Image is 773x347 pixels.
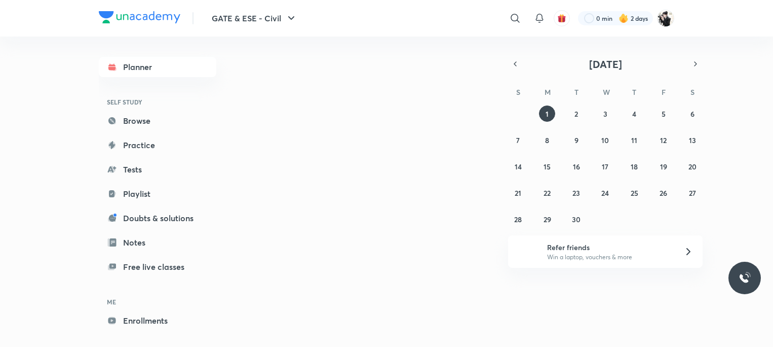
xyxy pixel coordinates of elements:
abbr: September 11, 2025 [631,135,637,145]
button: September 15, 2025 [539,158,555,175]
button: September 18, 2025 [626,158,642,175]
abbr: September 20, 2025 [688,162,697,171]
a: Doubts & solutions [99,208,216,228]
a: Notes [99,232,216,253]
abbr: September 5, 2025 [662,109,666,119]
abbr: September 3, 2025 [603,109,607,119]
button: September 26, 2025 [655,185,672,201]
button: September 19, 2025 [655,158,672,175]
button: September 1, 2025 [539,106,555,122]
button: September 16, 2025 [568,158,585,175]
a: Enrollments [99,310,216,331]
abbr: Tuesday [574,87,578,97]
abbr: September 14, 2025 [515,162,522,171]
h6: ME [99,293,216,310]
button: September 2, 2025 [568,106,585,122]
abbr: September 6, 2025 [690,109,694,119]
button: [DATE] [522,57,688,71]
button: avatar [554,10,570,26]
abbr: September 16, 2025 [573,162,580,171]
button: September 27, 2025 [684,185,701,201]
a: Planner [99,57,216,77]
button: September 9, 2025 [568,132,585,148]
button: September 28, 2025 [510,211,526,227]
button: September 23, 2025 [568,185,585,201]
abbr: September 23, 2025 [572,188,580,198]
img: referral [516,241,536,262]
abbr: Monday [545,87,551,97]
abbr: September 9, 2025 [574,135,578,145]
img: avatar [557,14,566,23]
abbr: September 19, 2025 [660,162,667,171]
button: September 7, 2025 [510,132,526,148]
button: September 8, 2025 [539,132,555,148]
button: September 17, 2025 [597,158,613,175]
img: Lucky verma [657,10,674,27]
button: September 6, 2025 [684,106,701,122]
h6: Refer friends [547,242,672,253]
abbr: September 17, 2025 [602,162,608,171]
button: September 21, 2025 [510,185,526,201]
button: GATE & ESE - Civil [206,8,303,28]
abbr: Friday [662,87,666,97]
abbr: September 7, 2025 [516,135,520,145]
a: Playlist [99,184,216,204]
button: September 29, 2025 [539,211,555,227]
abbr: September 27, 2025 [689,188,696,198]
abbr: September 21, 2025 [515,188,521,198]
abbr: Saturday [690,87,694,97]
abbr: September 4, 2025 [632,109,636,119]
abbr: September 25, 2025 [631,188,638,198]
img: ttu [739,272,751,284]
button: September 3, 2025 [597,106,613,122]
a: Browse [99,111,216,131]
img: streak [619,13,629,23]
abbr: September 29, 2025 [544,215,551,224]
button: September 22, 2025 [539,185,555,201]
abbr: September 12, 2025 [660,135,667,145]
abbr: September 22, 2025 [544,188,551,198]
abbr: September 18, 2025 [631,162,638,171]
h6: SELF STUDY [99,93,216,111]
abbr: September 26, 2025 [660,188,667,198]
abbr: September 15, 2025 [544,162,551,171]
button: September 4, 2025 [626,106,642,122]
abbr: Sunday [516,87,520,97]
abbr: September 10, 2025 [601,135,609,145]
button: September 12, 2025 [655,132,672,148]
abbr: September 2, 2025 [574,109,578,119]
abbr: September 8, 2025 [545,135,549,145]
button: September 24, 2025 [597,185,613,201]
abbr: September 1, 2025 [546,109,549,119]
button: September 14, 2025 [510,158,526,175]
a: Company Logo [99,11,180,26]
button: September 11, 2025 [626,132,642,148]
button: September 30, 2025 [568,211,585,227]
button: September 5, 2025 [655,106,672,122]
abbr: September 13, 2025 [689,135,696,145]
span: [DATE] [589,57,622,71]
button: September 10, 2025 [597,132,613,148]
abbr: Thursday [632,87,636,97]
a: Tests [99,159,216,180]
a: Free live classes [99,257,216,277]
abbr: September 24, 2025 [601,188,609,198]
a: Practice [99,135,216,155]
p: Win a laptop, vouchers & more [547,253,672,262]
abbr: September 30, 2025 [572,215,581,224]
abbr: Wednesday [603,87,610,97]
abbr: September 28, 2025 [514,215,522,224]
button: September 13, 2025 [684,132,701,148]
button: September 20, 2025 [684,158,701,175]
button: September 25, 2025 [626,185,642,201]
img: Company Logo [99,11,180,23]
